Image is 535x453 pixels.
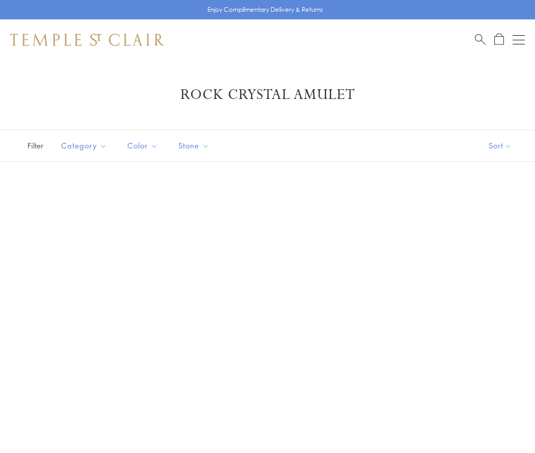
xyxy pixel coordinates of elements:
[207,5,323,15] p: Enjoy Complimentary Delivery & Returns
[53,134,115,157] button: Category
[171,134,217,157] button: Stone
[494,33,504,46] a: Open Shopping Bag
[475,33,486,46] a: Search
[10,34,164,46] img: Temple St. Clair
[513,34,525,46] button: Open navigation
[120,134,166,157] button: Color
[25,86,510,104] h1: Rock Crystal Amulet
[122,139,166,152] span: Color
[173,139,217,152] span: Stone
[466,130,535,161] button: Show sort by
[56,139,115,152] span: Category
